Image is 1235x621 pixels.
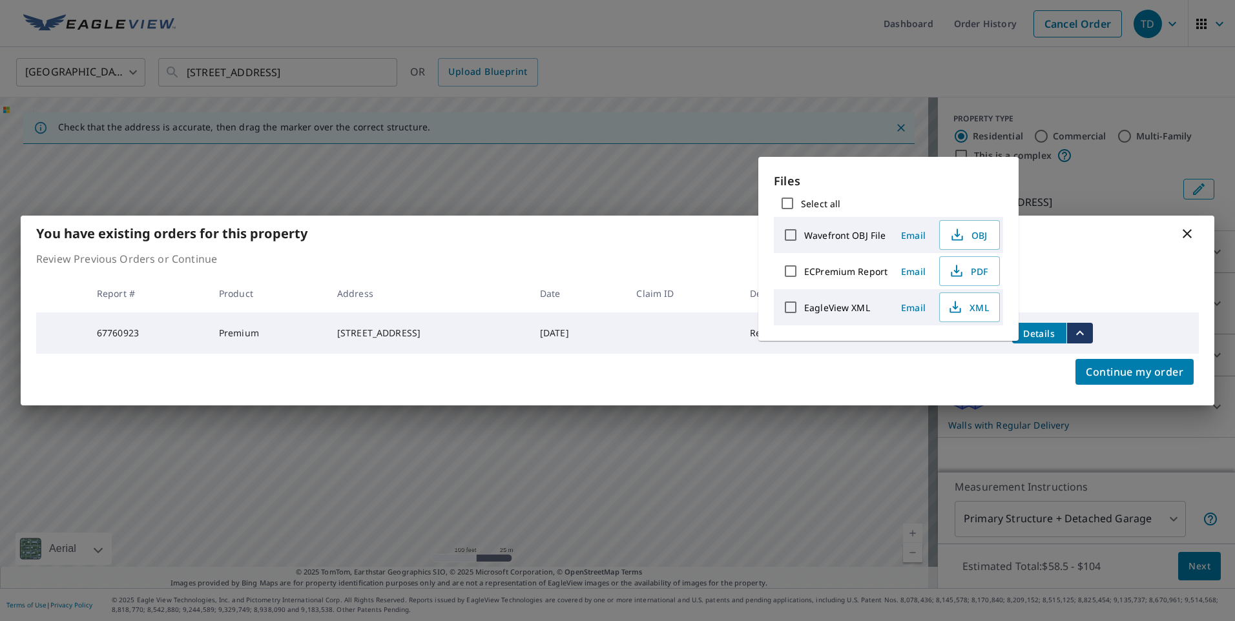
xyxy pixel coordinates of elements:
[898,265,929,278] span: Email
[209,312,327,354] td: Premium
[898,301,929,314] span: Email
[898,229,929,241] span: Email
[1012,323,1066,343] button: detailsBtn-67760923
[893,225,934,245] button: Email
[87,312,209,354] td: 67760923
[801,198,840,210] label: Select all
[893,298,934,318] button: Email
[1066,323,1093,343] button: filesDropdownBtn-67760923
[939,256,1000,286] button: PDF
[1075,359,1194,385] button: Continue my order
[337,327,519,340] div: [STREET_ADDRESS]
[804,265,887,278] label: ECPremium Report
[530,312,627,354] td: [DATE]
[327,274,530,312] th: Address
[1020,327,1059,340] span: Details
[530,274,627,312] th: Date
[626,274,739,312] th: Claim ID
[939,220,1000,250] button: OBJ
[740,312,849,354] td: Regular
[804,301,870,314] label: EagleView XML
[1086,363,1183,381] span: Continue my order
[939,292,1000,322] button: XML
[209,274,327,312] th: Product
[948,227,989,243] span: OBJ
[36,251,1199,267] p: Review Previous Orders or Continue
[893,261,934,281] button: Email
[804,229,886,241] label: Wavefront OBJ File
[948,263,989,279] span: PDF
[948,300,989,315] span: XML
[87,274,209,312] th: Report #
[740,274,849,312] th: Delivery
[36,225,307,242] b: You have existing orders for this property
[774,172,1003,190] p: Files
